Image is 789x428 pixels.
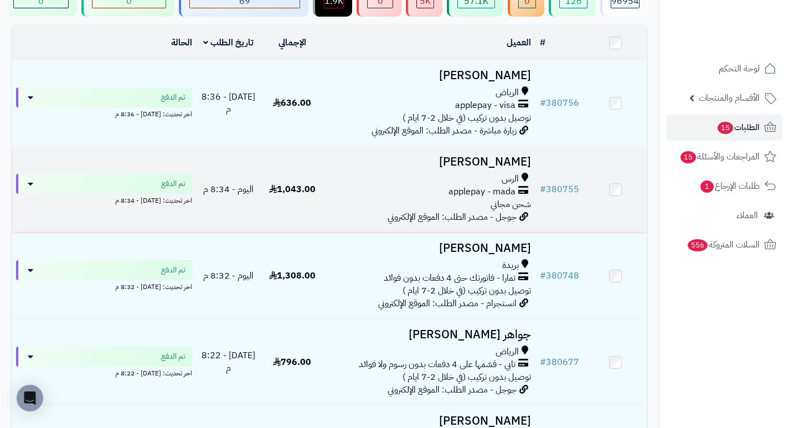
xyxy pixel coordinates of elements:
span: الرياض [496,86,519,99]
span: تابي - قسّمها على 4 دفعات بدون رسوم ولا فوائد [359,358,515,371]
a: الطلبات15 [666,114,782,141]
span: 15 [718,122,733,134]
h3: جواهر [PERSON_NAME] [328,328,531,341]
a: السلات المتروكة556 [666,231,782,258]
div: اخر تحديث: [DATE] - 8:34 م [16,194,192,205]
h3: [PERSON_NAME] [328,415,531,427]
a: تاريخ الطلب [203,36,254,49]
span: تم الدفع [161,92,185,103]
h3: [PERSON_NAME] [328,242,531,255]
a: الحالة [171,36,192,49]
a: العميل [507,36,531,49]
span: العملاء [736,208,758,223]
span: اليوم - 8:32 م [203,269,254,282]
span: شحن مجاني [491,198,531,211]
span: applepay - mada [448,185,515,198]
h3: [PERSON_NAME] [328,69,531,82]
span: الأقسام والمنتجات [699,90,760,106]
span: الطلبات [716,120,760,135]
span: 556 [688,239,708,251]
span: لوحة التحكم [719,61,760,76]
a: العملاء [666,202,782,229]
span: جوجل - مصدر الطلب: الموقع الإلكتروني [388,383,517,396]
div: Open Intercom Messenger [17,385,43,411]
span: الرس [502,173,519,185]
span: [DATE] - 8:22 م [202,349,255,375]
h3: [PERSON_NAME] [328,156,531,168]
span: بريدة [502,259,519,272]
span: توصيل بدون تركيب (في خلال 2-7 ايام ) [403,111,531,125]
span: # [540,355,546,369]
span: # [540,96,546,110]
span: [DATE] - 8:36 م [202,90,255,116]
span: 1,043.00 [269,183,316,196]
span: 636.00 [273,96,311,110]
span: توصيل بدون تركيب (في خلال 2-7 ايام ) [403,284,531,297]
a: # [540,36,545,49]
a: طلبات الإرجاع1 [666,173,782,199]
div: اخر تحديث: [DATE] - 8:22 م [16,367,192,378]
span: تم الدفع [161,265,185,276]
span: تمارا - فاتورتك حتى 4 دفعات بدون فوائد [384,272,515,285]
span: جوجل - مصدر الطلب: الموقع الإلكتروني [388,210,517,224]
a: #380677 [540,355,579,369]
img: logo-2.png [714,30,778,53]
div: اخر تحديث: [DATE] - 8:32 م [16,280,192,292]
span: اليوم - 8:34 م [203,183,254,196]
span: الرياض [496,346,519,358]
a: لوحة التحكم [666,55,782,82]
span: تم الدفع [161,178,185,189]
span: تم الدفع [161,351,185,362]
div: اخر تحديث: [DATE] - 8:36 م [16,107,192,119]
span: # [540,269,546,282]
span: 1,308.00 [269,269,316,282]
span: المراجعات والأسئلة [679,149,760,164]
span: زيارة مباشرة - مصدر الطلب: الموقع الإلكتروني [372,124,517,137]
span: 15 [680,151,696,163]
a: المراجعات والأسئلة15 [666,143,782,170]
span: # [540,183,546,196]
a: #380756 [540,96,579,110]
span: توصيل بدون تركيب (في خلال 2-7 ايام ) [403,370,531,384]
a: #380755 [540,183,579,196]
span: 1 [700,181,714,193]
span: السلات المتروكة [687,237,760,252]
span: انستجرام - مصدر الطلب: الموقع الإلكتروني [378,297,517,310]
a: الإجمالي [279,36,306,49]
span: 796.00 [273,355,311,369]
span: طلبات الإرجاع [699,178,760,194]
span: applepay - visa [455,99,515,112]
a: #380748 [540,269,579,282]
